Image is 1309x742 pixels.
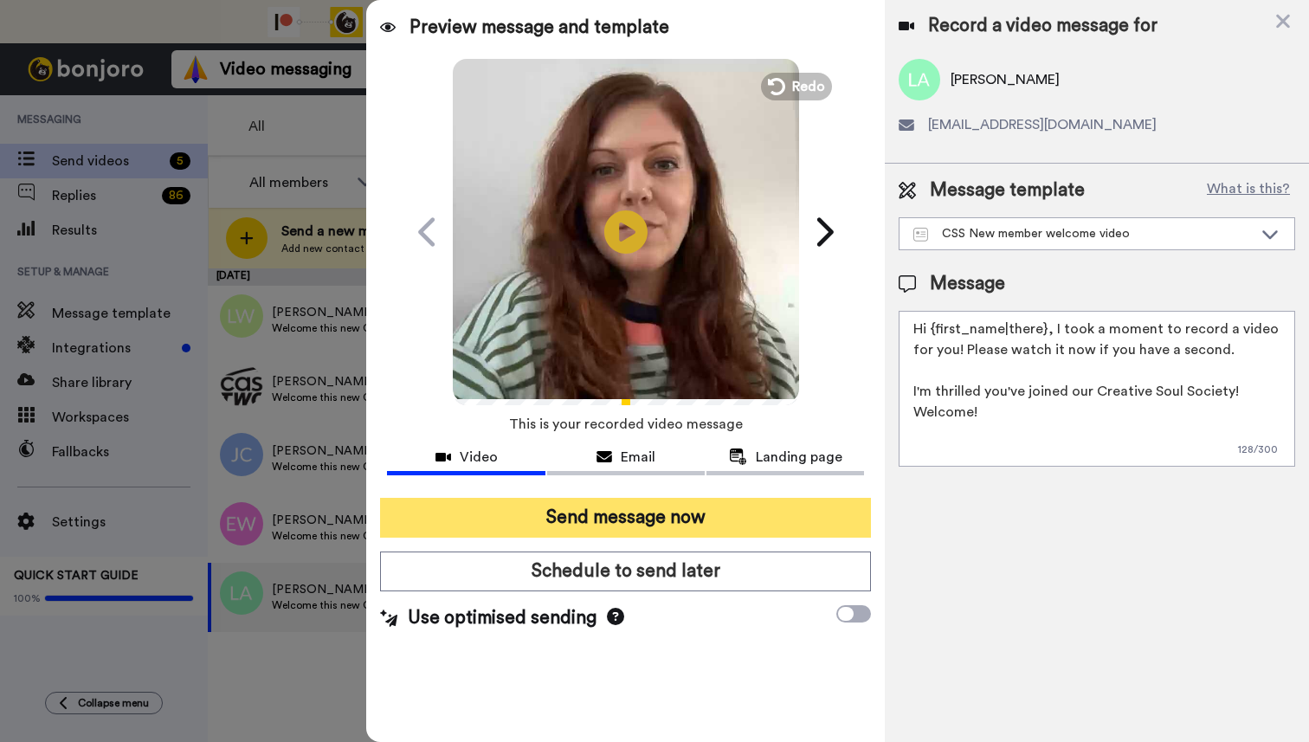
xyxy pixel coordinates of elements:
span: This is your recorded video message [509,405,743,443]
span: Video [460,447,498,468]
button: Send message now [380,498,871,538]
button: Schedule to send later [380,552,871,591]
span: Message template [930,177,1085,203]
span: Landing page [756,447,842,468]
span: Email [621,447,655,468]
button: What is this? [1202,177,1295,203]
textarea: Hi {first_name|there}, I took a moment to record a video for you! Please watch it now if you have... [899,311,1295,467]
div: CSS New member welcome video [913,225,1253,242]
span: Message [930,271,1005,297]
span: Use optimised sending [408,605,596,631]
img: Message-temps.svg [913,228,928,242]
